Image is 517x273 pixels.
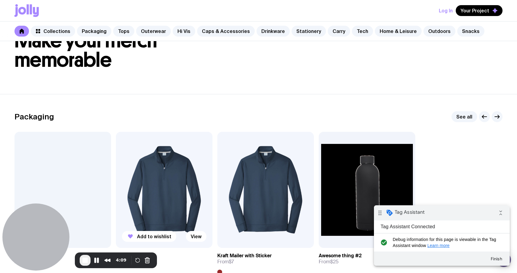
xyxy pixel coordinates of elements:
[121,2,133,14] i: Collapse debug badge
[452,111,477,122] a: See all
[21,4,51,10] span: Tag Assistant
[319,259,339,265] span: From
[461,8,489,14] span: Your Project
[186,231,206,242] a: View
[328,26,350,37] a: Carry
[197,26,255,37] a: Caps & Accessories
[116,248,212,270] a: Custom MailerFrom$11
[77,26,111,37] a: Packaging
[330,258,339,265] span: $25
[352,26,373,37] a: Tech
[292,26,326,37] a: Stationery
[423,26,455,37] a: Outdoors
[43,28,70,34] span: Collections
[457,26,484,37] a: Snacks
[456,5,503,16] button: Your Project
[137,233,171,239] span: Add to wishlist
[53,38,76,43] a: Learn more
[5,31,15,43] i: check_circle
[136,26,171,37] a: Outerwear
[217,253,272,259] h3: Kraft Mailer with Sticker
[173,26,195,37] a: Hi Vis
[257,26,290,37] a: Drinkware
[31,26,75,37] a: Collections
[439,5,453,16] button: Log In
[122,231,176,242] button: Add to wishlist
[14,29,157,72] span: Make your merch memorable
[19,31,126,43] span: Debug information for this page is viewable in the Tag Assistant window
[217,259,234,265] span: From
[375,26,422,37] a: Home & Leisure
[319,253,362,259] h3: Awesome thing #2
[14,112,54,121] h2: Packaging
[319,248,415,270] a: Awesome thing #2From$25
[113,26,134,37] a: Tops
[112,48,133,59] button: Finish
[229,258,234,265] span: $7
